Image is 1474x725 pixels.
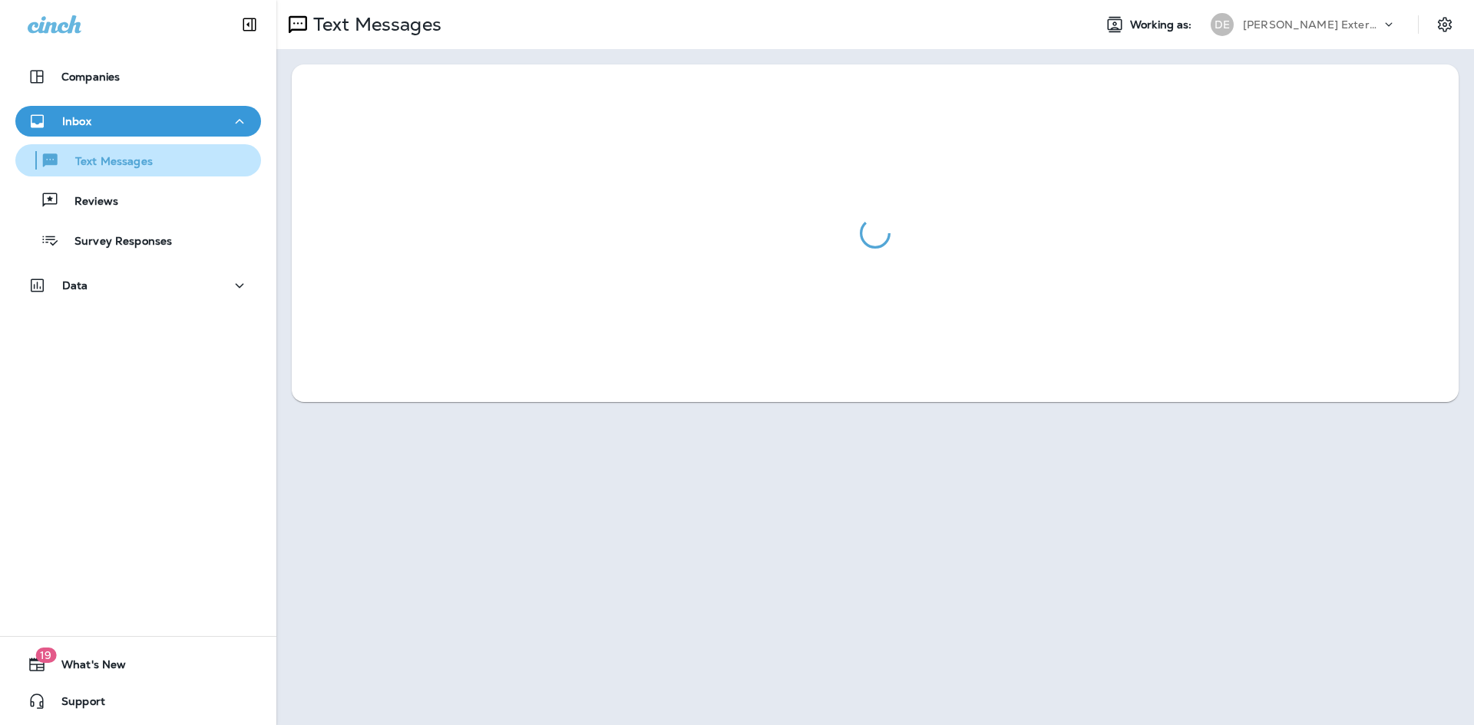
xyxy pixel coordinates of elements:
[59,195,118,209] p: Reviews
[15,144,261,176] button: Text Messages
[15,686,261,717] button: Support
[15,224,261,256] button: Survey Responses
[1130,18,1195,31] span: Working as:
[15,649,261,680] button: 19What's New
[228,9,271,40] button: Collapse Sidebar
[307,13,441,36] p: Text Messages
[1431,11,1459,38] button: Settings
[60,155,153,170] p: Text Messages
[1243,18,1381,31] p: [PERSON_NAME] Exterminating
[1211,13,1234,36] div: DE
[62,115,91,127] p: Inbox
[46,658,126,677] span: What's New
[62,279,88,292] p: Data
[35,648,56,663] span: 19
[15,270,261,301] button: Data
[15,184,261,216] button: Reviews
[15,61,261,92] button: Companies
[61,71,120,83] p: Companies
[46,695,105,713] span: Support
[15,106,261,137] button: Inbox
[59,235,172,249] p: Survey Responses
